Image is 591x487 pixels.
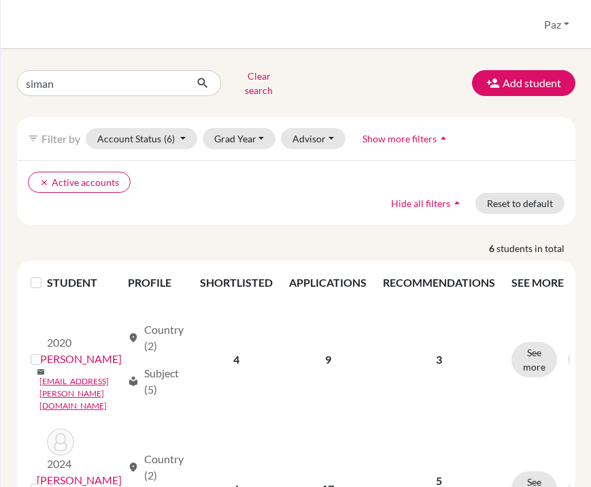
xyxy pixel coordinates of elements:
[47,266,120,299] th: STUDENT
[47,356,111,373] p: 2020
[496,241,575,255] span: students in total
[37,390,45,398] span: mail
[37,373,122,389] a: [PERSON_NAME]
[39,178,49,187] i: clear
[47,450,74,477] img: Simán García Prieto, Alejandro
[128,343,139,354] span: location_on
[128,387,139,398] span: local_library
[128,376,184,409] div: Subject (5)
[17,70,186,96] input: Find student by name...
[450,196,464,210] i: arrow_drop_up
[39,397,122,434] a: [EMAIL_ADDRESS][PERSON_NAME][DOMAIN_NAME]
[375,266,503,299] th: RECOMMENDATIONS
[128,332,184,365] div: Country (2)
[28,172,131,193] button: clearActive accounts
[538,12,575,37] button: Paz
[192,266,281,299] th: SHORTLISTED
[192,299,281,442] td: 4
[47,307,111,356] img: Siman, Marcela Maria
[28,133,39,144] i: filter_list
[362,133,437,144] span: Show more filters
[475,193,564,214] button: Reset to default
[164,133,175,144] span: (6)
[391,198,450,209] span: Hide all filters
[379,193,475,214] button: Hide all filtersarrow_drop_up
[472,70,575,96] button: Add student
[383,362,495,379] p: 3
[281,128,345,149] button: Advisor
[41,132,80,145] span: Filter by
[281,266,375,299] th: APPLICATIONS
[437,131,450,145] i: arrow_drop_up
[511,353,557,388] button: See more
[281,299,375,442] td: 9
[221,65,297,101] button: Clear search
[86,128,197,149] button: Account Status(6)
[351,128,462,149] button: Show more filtersarrow_drop_up
[120,266,192,299] th: PROFILE
[203,128,276,149] button: Grad Year
[489,241,496,255] strong: 6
